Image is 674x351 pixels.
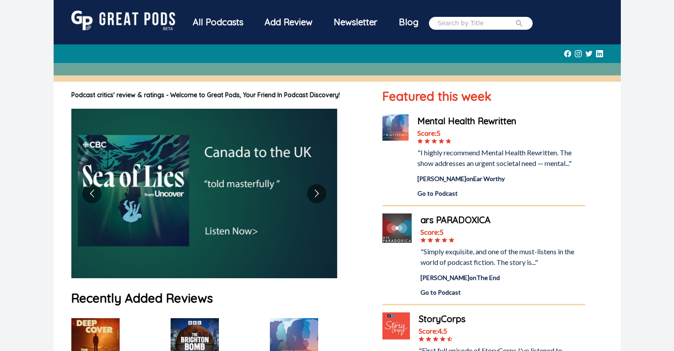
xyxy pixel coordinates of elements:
[382,87,585,106] h1: Featured this week
[419,312,585,326] a: StoryCorps
[71,11,175,30] img: GreatPods
[417,174,585,183] div: [PERSON_NAME] on Ear Worthy
[388,11,429,34] a: Blog
[323,11,388,34] div: Newsletter
[417,147,585,169] div: "I highly recommend Mental Health Rewritten. The show addresses an urgent societal need — mental..."
[417,114,585,128] a: Mental Health Rewritten
[417,189,585,198] a: Go to Podcast
[382,213,412,243] img: ars PARADOXICA
[382,114,409,141] img: Mental Health Rewritten
[182,11,254,34] div: All Podcasts
[438,19,515,28] input: Search by Title
[82,184,101,203] button: Go to previous slide
[382,312,409,339] img: StoryCorps
[182,11,254,36] a: All Podcasts
[323,11,388,36] a: Newsletter
[307,184,326,203] button: Go to next slide
[71,289,365,308] h1: Recently Added Reviews
[421,227,585,237] div: Score: 5
[421,288,585,297] a: Go to Podcast
[254,11,323,34] a: Add Review
[417,128,585,138] div: Score: 5
[419,326,585,336] div: Score: 4.5
[421,213,585,227] a: ars PARADOXICA
[71,91,365,100] h1: Podcast critics' review & ratings - Welcome to Great Pods, Your Friend In Podcast Discovery!
[71,109,337,278] img: image
[421,246,585,268] div: "Simply exquisite, and one of the must-listens in the world of podcast fiction. The story is..."
[421,273,585,282] div: [PERSON_NAME] on The End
